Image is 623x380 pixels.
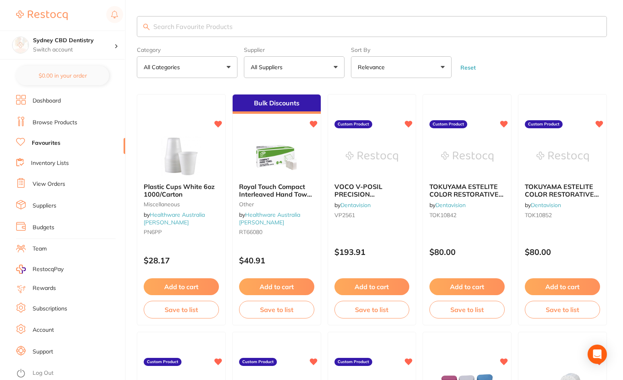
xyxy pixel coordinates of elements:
[137,47,237,53] label: Category
[33,46,114,54] p: Switch account
[144,301,219,318] button: Save to list
[588,345,607,364] div: Open Intercom Messenger
[239,211,300,226] a: Healthware Australia [PERSON_NAME]
[334,212,355,219] span: VP2561
[334,301,410,318] button: Save to list
[244,47,345,53] label: Supplier
[12,37,29,53] img: Sydney CBD Dentistry
[346,136,398,177] img: VOCO V-POSIL PRECISION IMPRESSION MATERIAL PUTTY FAST 2 X 450ML JAR
[239,201,314,207] small: other
[144,211,205,226] a: Healthware Australia [PERSON_NAME]
[340,201,371,209] a: Dentavision
[144,278,219,295] button: Add to cart
[16,10,68,20] img: Restocq Logo
[441,136,493,177] img: TOKUYAMA ESTELITE COLOR RESTORATIVE SYRINGE WHITE 0.9g
[435,201,466,209] a: Dentavision
[239,183,312,213] span: Royal Touch Compact Interleaved Hand Towel 19.5cm x 26cm 2400/Box
[33,265,64,273] span: RestocqPay
[144,201,219,207] small: Miscellaneous
[33,97,61,105] a: Dashboard
[334,120,372,128] label: Custom Product
[33,326,54,334] a: Account
[33,305,67,313] a: Subscriptions
[239,301,314,318] button: Save to list
[429,278,505,295] button: Add to cart
[33,119,77,127] a: Browse Products
[33,348,53,356] a: Support
[239,228,262,236] span: RT66080
[155,136,207,177] img: Plastic Cups White 6oz 1000/Carton
[144,183,219,198] b: Plastic Cups White 6oz 1000/Carton
[244,56,345,78] button: All Suppliers
[429,301,505,318] button: Save to list
[239,183,314,198] b: Royal Touch Compact Interleaved Hand Towel 19.5cm x 26cm 2400/Box
[16,6,68,25] a: Restocq Logo
[233,94,321,114] div: Bulk Discounts
[250,136,303,177] img: Royal Touch Compact Interleaved Hand Towel 19.5cm x 26cm 2400/Box
[16,66,109,85] button: $0.00 in your order
[525,247,600,257] p: $80.00
[33,37,114,45] h4: Sydney CBD Dentistry
[525,183,600,198] b: TOKUYAMA ESTELITE COLOR RESTORATIVE SYRINGE MEDIUM CHROMA OPAQUE 0.9G
[458,64,478,71] button: Reset
[33,245,47,253] a: Team
[31,159,69,167] a: Inventory Lists
[144,228,162,236] span: PN6PP
[429,201,466,209] span: by
[358,63,388,71] p: Relevance
[334,201,371,209] span: by
[525,278,600,295] button: Add to cart
[144,358,182,366] label: Custom Product
[531,201,561,209] a: Dentavision
[32,139,60,147] a: Favourites
[33,284,56,292] a: Rewards
[334,183,410,198] b: VOCO V-POSIL PRECISION IMPRESSION MATERIAL PUTTY FAST 2 X 450ML JAR
[16,265,64,274] a: RestocqPay
[16,265,26,274] img: RestocqPay
[429,120,467,128] label: Custom Product
[429,212,456,219] span: TOK10842
[33,180,65,188] a: View Orders
[239,256,314,265] p: $40.91
[334,278,410,295] button: Add to cart
[137,16,607,37] input: Search Favourite Products
[525,120,563,128] label: Custom Product
[351,56,452,78] button: Relevance
[239,278,314,295] button: Add to cart
[429,183,505,198] b: TOKUYAMA ESTELITE COLOR RESTORATIVE SYRINGE WHITE 0.9g
[251,63,286,71] p: All Suppliers
[144,63,183,71] p: All Categories
[16,367,123,380] button: Log Out
[33,369,54,377] a: Log Out
[144,256,219,265] p: $28.17
[536,136,589,177] img: TOKUYAMA ESTELITE COLOR RESTORATIVE SYRINGE MEDIUM CHROMA OPAQUE 0.9G
[144,183,215,198] span: Plastic Cups White 6oz 1000/Carton
[144,211,205,226] span: by
[525,212,552,219] span: TOK10852
[239,358,277,366] label: Custom Product
[525,201,561,209] span: by
[429,183,503,205] span: TOKUYAMA ESTELITE COLOR RESTORATIVE SYRINGE WHITE 0.9g
[525,301,600,318] button: Save to list
[33,224,54,232] a: Budgets
[33,202,56,210] a: Suppliers
[351,47,452,53] label: Sort By
[429,247,505,257] p: $80.00
[137,56,237,78] button: All Categories
[334,247,410,257] p: $193.91
[334,358,372,366] label: Custom Product
[239,211,300,226] span: by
